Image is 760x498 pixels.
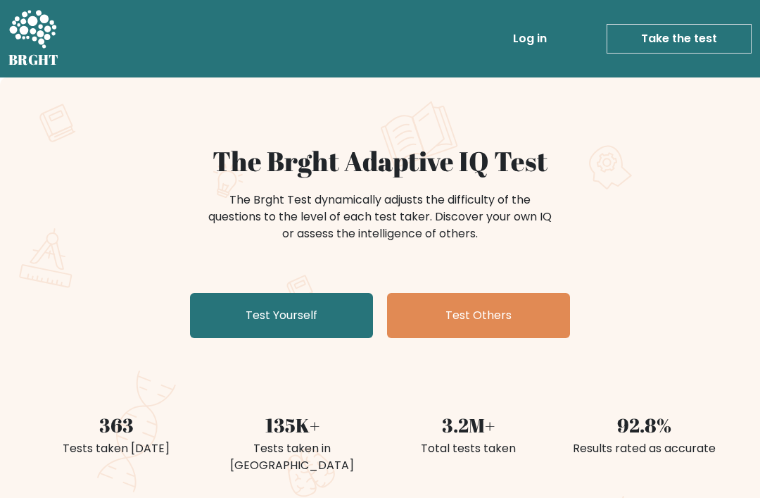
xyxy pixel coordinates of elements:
[213,411,372,440] div: 135K+
[37,411,196,440] div: 363
[388,440,547,457] div: Total tests taken
[204,192,556,242] div: The Brght Test dynamically adjusts the difficulty of the questions to the level of each test take...
[507,25,552,53] a: Log in
[607,24,752,54] a: Take the test
[564,411,723,440] div: 92.8%
[213,440,372,474] div: Tests taken in [GEOGRAPHIC_DATA]
[387,293,570,338] a: Test Others
[388,411,547,440] div: 3.2M+
[564,440,723,457] div: Results rated as accurate
[37,440,196,457] div: Tests taken [DATE]
[190,293,373,338] a: Test Yourself
[8,51,59,68] h5: BRGHT
[8,6,59,72] a: BRGHT
[37,145,723,178] h1: The Brght Adaptive IQ Test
